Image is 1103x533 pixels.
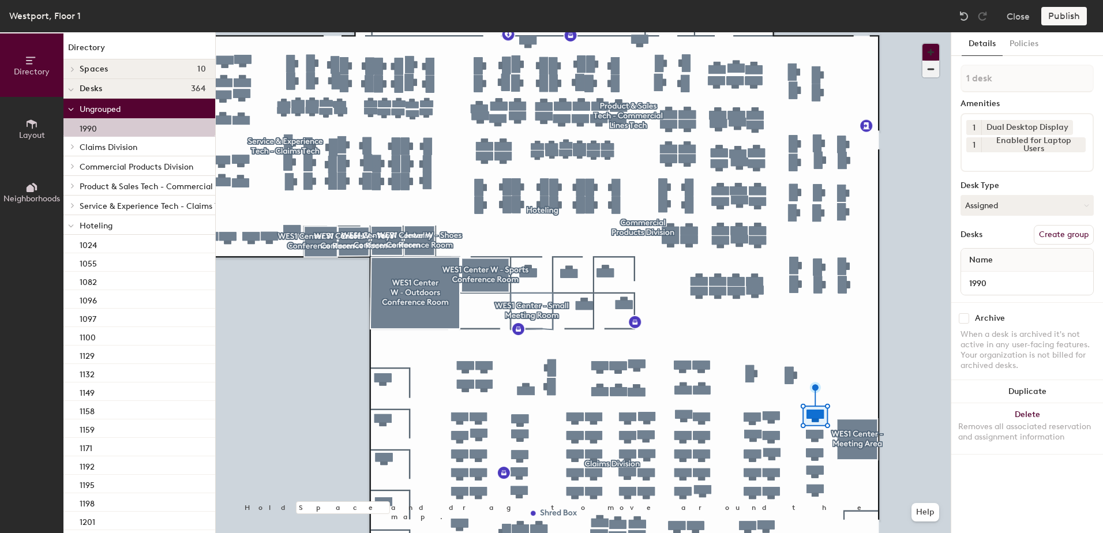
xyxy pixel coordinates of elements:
[80,329,96,343] p: 1100
[962,32,1003,56] button: Details
[961,230,982,239] div: Desks
[80,121,97,134] p: 1990
[963,250,999,271] span: Name
[981,137,1086,152] div: Enabled for Laptop Users
[80,477,95,490] p: 1195
[80,440,92,453] p: 1171
[966,120,981,135] button: 1
[80,162,193,172] span: Commercial Products Division
[975,314,1005,323] div: Archive
[80,256,97,269] p: 1055
[958,10,970,22] img: Undo
[19,130,45,140] span: Layout
[80,201,232,211] span: Service & Experience Tech - Claims Tech
[961,329,1094,371] div: When a desk is archived it's not active in any user-facing features. Your organization is not bil...
[961,181,1094,190] div: Desk Type
[1007,7,1030,25] button: Close
[951,380,1103,403] button: Duplicate
[963,275,1091,291] input: Unnamed desk
[197,65,206,74] span: 10
[80,422,95,435] p: 1159
[981,120,1073,135] div: Dual Desktop Display
[191,84,206,93] span: 364
[3,194,60,204] span: Neighborhoods
[80,274,97,287] p: 1082
[973,122,976,134] span: 1
[961,195,1094,216] button: Assigned
[951,403,1103,454] button: DeleteRemoves all associated reservation and assignment information
[80,311,96,324] p: 1097
[80,237,97,250] p: 1024
[1003,32,1045,56] button: Policies
[966,137,981,152] button: 1
[973,139,976,151] span: 1
[80,385,95,398] p: 1149
[80,403,95,416] p: 1158
[80,459,95,472] p: 1192
[9,9,81,23] div: Westport, Floor 1
[958,422,1096,442] div: Removes all associated reservation and assignment information
[80,292,97,306] p: 1096
[80,182,254,192] span: Product & Sales Tech - Commercial Lines Tech
[14,67,50,77] span: Directory
[80,366,95,380] p: 1132
[961,99,1094,108] div: Amenities
[977,10,988,22] img: Redo
[80,104,121,114] span: Ungrouped
[80,142,137,152] span: Claims Division
[80,348,95,361] p: 1129
[80,65,108,74] span: Spaces
[80,496,95,509] p: 1198
[80,221,112,231] span: Hoteling
[80,514,95,527] p: 1201
[911,503,939,521] button: Help
[1034,225,1094,245] button: Create group
[63,42,215,59] h1: Directory
[80,84,102,93] span: Desks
